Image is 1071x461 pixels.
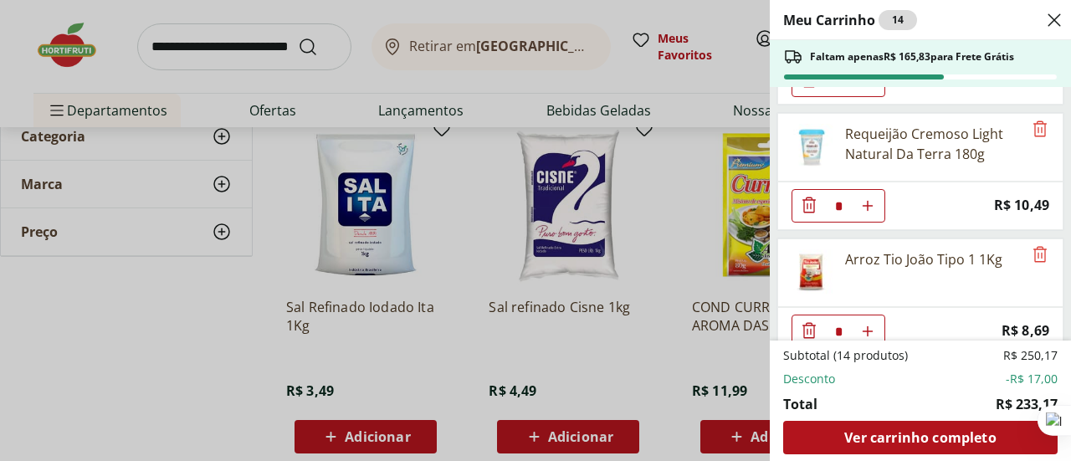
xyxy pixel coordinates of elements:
div: Arroz Tio João Tipo 1 1Kg [845,249,1002,269]
span: Ver carrinho completo [844,431,996,444]
span: Subtotal (14 produtos) [783,347,908,364]
button: Diminuir Quantidade [792,315,826,348]
span: R$ 233,17 [996,394,1058,414]
button: Aumentar Quantidade [851,315,884,348]
div: 14 [879,10,917,30]
span: Desconto [783,371,835,387]
span: Total [783,394,817,414]
div: Requeijão Cremoso Light Natural Da Terra 180g [845,124,1022,164]
img: Principal [788,124,835,171]
button: Aumentar Quantidade [851,189,884,223]
button: Remove [1030,120,1050,140]
span: R$ 250,17 [1003,347,1058,364]
a: Ver carrinho completo [783,421,1058,454]
h2: Meu Carrinho [783,10,917,30]
span: -R$ 17,00 [1006,371,1058,387]
span: R$ 8,69 [1002,320,1049,342]
img: Arroz Branco Tio João 1kg [788,249,835,296]
input: Quantidade Atual [826,315,851,347]
button: Remove [1030,245,1050,265]
input: Quantidade Atual [826,190,851,222]
button: Diminuir Quantidade [792,189,826,223]
span: R$ 10,49 [994,194,1049,217]
span: Faltam apenas R$ 165,83 para Frete Grátis [810,50,1014,64]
